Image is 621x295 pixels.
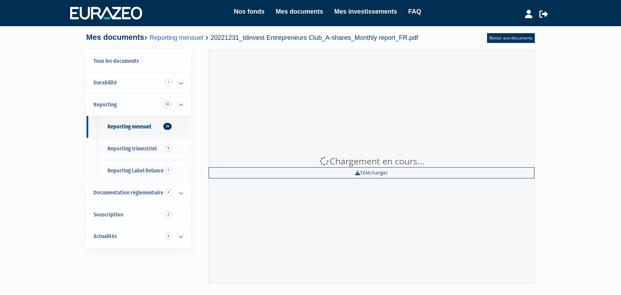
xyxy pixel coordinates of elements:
[165,233,172,239] span: 3
[93,211,123,218] span: Souscription
[107,167,164,174] span: Reporting Label Relance
[209,155,534,168] div: Chargement en cours...
[408,7,421,16] a: FAQ
[487,33,535,43] a: Retour aux documents
[165,189,172,196] span: 4
[87,182,190,204] a: Documentation règlementaire 4
[163,101,172,108] span: 55
[107,145,157,152] span: Reporting trimestriel
[93,79,117,86] span: Durabilité
[87,50,190,72] a: Tous les documents
[234,7,264,16] a: Nos fonds
[276,7,323,16] a: Mes documents
[334,7,397,16] a: Mes investissements
[163,123,172,130] span: 39
[93,101,117,108] span: Reporting
[165,211,172,218] span: 2
[87,72,190,94] a: Durabilité 1
[165,79,172,86] span: 1
[209,167,534,178] a: Télécharger
[107,123,151,130] span: Reporting mensuel
[70,7,142,19] img: 1732889491-logotype_eurazeo_blanc_rvb.png
[87,226,190,248] a: Actualités 3
[93,233,117,239] span: Actualités
[210,34,418,41] span: 20221231_Idinvest Entrepreneurs Club_A-shares_Monthly report_FR.pdf
[87,116,190,138] a: Reporting mensuel39
[87,94,190,116] a: Reporting 55
[149,34,203,41] a: Reporting mensuel
[87,138,190,160] a: Reporting trimestriel9
[165,145,172,152] span: 9
[87,204,190,226] a: Souscription2
[86,33,418,42] h4: Mes documents
[93,189,163,196] span: Documentation règlementaire
[165,167,172,174] span: 7
[87,160,190,182] a: Reporting Label Relance7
